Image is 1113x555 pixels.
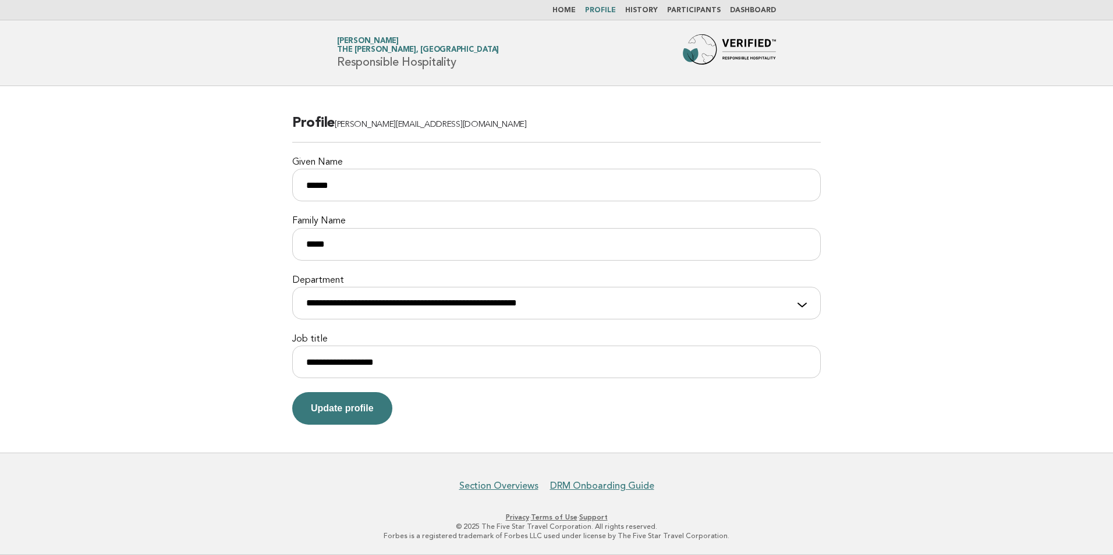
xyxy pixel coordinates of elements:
h2: Profile [292,114,821,143]
a: Terms of Use [531,513,577,521]
a: Section Overviews [459,480,538,492]
img: Forbes Travel Guide [683,34,776,72]
label: Family Name [292,215,821,227]
label: Department [292,275,821,287]
label: Given Name [292,156,821,169]
span: The [PERSON_NAME], [GEOGRAPHIC_DATA] [337,47,499,54]
button: Update profile [292,392,392,425]
a: Dashboard [730,7,776,14]
a: History [625,7,658,14]
a: Home [552,7,576,14]
a: Support [579,513,608,521]
a: DRM Onboarding Guide [550,480,654,492]
p: © 2025 The Five Star Travel Corporation. All rights reserved. [200,522,913,531]
label: Job title [292,333,821,346]
a: [PERSON_NAME]The [PERSON_NAME], [GEOGRAPHIC_DATA] [337,37,499,54]
a: Participants [667,7,721,14]
a: Privacy [506,513,529,521]
p: Forbes is a registered trademark of Forbes LLC used under license by The Five Star Travel Corpora... [200,531,913,540]
h1: Responsible Hospitality [337,38,499,68]
span: [PERSON_NAME][EMAIL_ADDRESS][DOMAIN_NAME] [335,120,527,129]
p: · · [200,513,913,522]
a: Profile [585,7,616,14]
